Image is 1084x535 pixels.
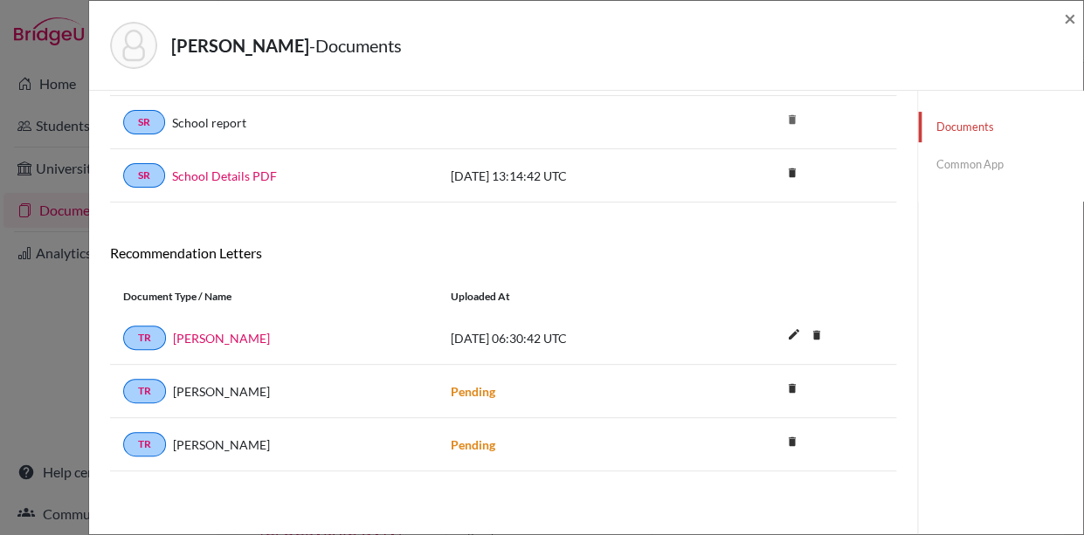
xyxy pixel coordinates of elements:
a: TR [123,326,166,350]
i: delete [778,106,804,133]
a: [PERSON_NAME] [173,329,270,347]
strong: [PERSON_NAME] [171,35,309,56]
strong: Pending [451,384,495,399]
i: delete [803,322,829,348]
button: Close [1064,8,1076,29]
span: × [1064,5,1076,31]
a: SR [123,110,165,134]
a: delete [778,162,804,186]
a: delete [778,431,804,455]
a: School report [172,113,246,132]
i: delete [778,375,804,401]
a: TR [123,379,166,403]
div: [DATE] 13:14:42 UTC [438,167,700,185]
i: edit [779,320,807,348]
span: [DATE] 06:30:42 UTC [451,331,567,346]
i: delete [778,429,804,455]
a: TR [123,432,166,456]
a: School Details PDF [172,167,277,185]
span: - Documents [309,35,402,56]
button: edit [778,323,808,349]
div: Uploaded at [438,289,700,305]
h6: Recommendation Letters [110,244,896,261]
span: [PERSON_NAME] [173,382,270,401]
a: delete [778,378,804,401]
div: Document Type / Name [110,289,438,305]
i: delete [778,160,804,186]
span: [PERSON_NAME] [173,436,270,454]
a: Common App [918,149,1083,180]
a: delete [803,325,829,348]
strong: Pending [451,437,495,452]
a: Documents [918,112,1083,142]
a: SR [123,163,165,188]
